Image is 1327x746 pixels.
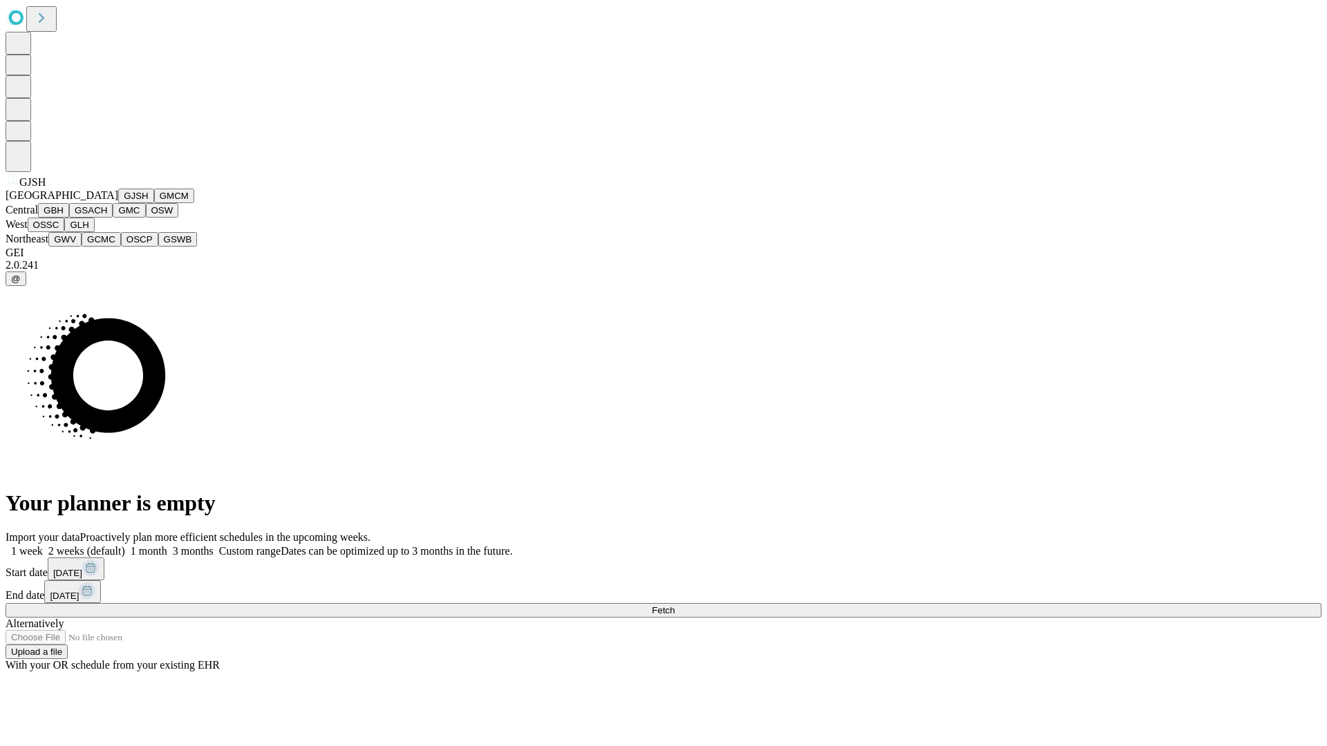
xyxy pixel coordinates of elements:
[6,618,64,629] span: Alternatively
[6,580,1321,603] div: End date
[48,557,104,580] button: [DATE]
[44,580,101,603] button: [DATE]
[11,545,43,557] span: 1 week
[158,232,198,247] button: GSWB
[219,545,281,557] span: Custom range
[6,531,80,543] span: Import your data
[82,232,121,247] button: GCMC
[38,203,69,218] button: GBH
[6,204,38,216] span: Central
[131,545,167,557] span: 1 month
[6,233,48,245] span: Northeast
[6,189,118,201] span: [GEOGRAPHIC_DATA]
[28,218,65,232] button: OSSC
[6,271,26,286] button: @
[281,545,512,557] span: Dates can be optimized up to 3 months in the future.
[652,605,675,615] span: Fetch
[121,232,158,247] button: OSCP
[6,259,1321,271] div: 2.0.241
[6,659,220,671] span: With your OR schedule from your existing EHR
[48,545,125,557] span: 2 weeks (default)
[11,274,21,284] span: @
[19,176,46,188] span: GJSH
[146,203,179,218] button: OSW
[6,644,68,659] button: Upload a file
[80,531,370,543] span: Proactively plan more efficient schedules in the upcoming weeks.
[6,557,1321,580] div: Start date
[6,490,1321,516] h1: Your planner is empty
[6,218,28,230] span: West
[69,203,113,218] button: GSACH
[173,545,214,557] span: 3 months
[53,568,82,578] span: [DATE]
[48,232,82,247] button: GWV
[113,203,145,218] button: GMC
[118,189,154,203] button: GJSH
[64,218,94,232] button: GLH
[6,247,1321,259] div: GEI
[50,591,79,601] span: [DATE]
[154,189,194,203] button: GMCM
[6,603,1321,618] button: Fetch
